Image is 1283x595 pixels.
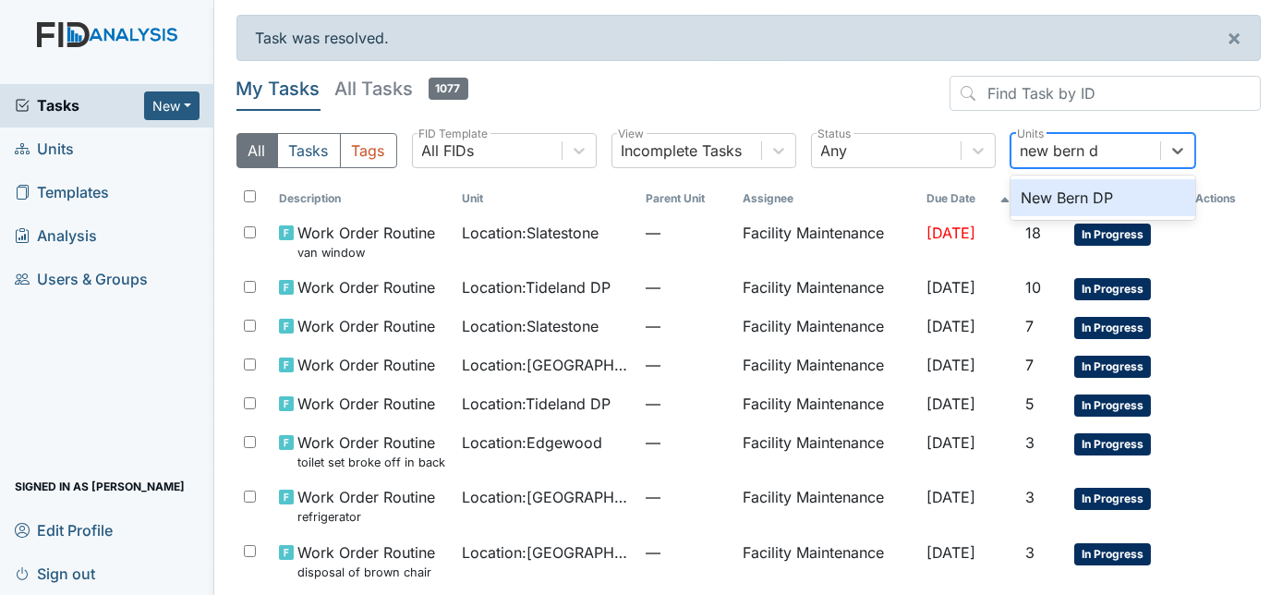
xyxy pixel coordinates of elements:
span: Work Order Routine refrigerator [297,486,435,526]
small: toilet set broke off in back bathroom [297,454,447,471]
span: 1077 [429,78,468,100]
button: New [144,91,200,120]
span: Work Order Routine van window [297,222,435,261]
button: × [1208,16,1260,60]
span: 10 [1025,278,1041,297]
span: 3 [1025,488,1035,506]
span: [DATE] [926,433,975,452]
span: 3 [1025,543,1035,562]
span: In Progress [1074,224,1151,246]
input: Find Task by ID [950,76,1261,111]
th: Actions [1188,183,1261,214]
span: In Progress [1074,543,1151,565]
span: — [646,431,729,454]
span: In Progress [1074,317,1151,339]
h5: All Tasks [335,76,468,102]
span: Location : [GEOGRAPHIC_DATA] [462,486,630,508]
span: In Progress [1074,433,1151,455]
span: In Progress [1074,488,1151,510]
span: Location : Edgewood [462,431,602,454]
th: Toggle SortBy [454,183,637,214]
span: Units [15,135,74,164]
span: Location : Tideland DP [462,276,611,298]
span: [DATE] [926,543,975,562]
span: Work Order Routine [297,354,435,376]
span: Location : Slatestone [462,222,599,244]
span: — [646,276,729,298]
span: — [646,541,729,564]
span: Location : [GEOGRAPHIC_DATA] [462,354,630,376]
span: Work Order Routine disposal of brown chair [297,541,435,581]
span: In Progress [1074,278,1151,300]
span: — [646,393,729,415]
td: Facility Maintenance [735,534,918,589]
span: [DATE] [926,395,975,413]
div: Any [821,140,848,162]
th: Toggle SortBy [272,183,454,214]
span: Templates [15,178,109,207]
span: Location : Slatestone [462,315,599,337]
span: Location : [GEOGRAPHIC_DATA] [462,541,630,564]
th: Toggle SortBy [638,183,736,214]
th: Assignee [735,183,918,214]
span: Location : Tideland DP [462,393,611,415]
input: Toggle All Rows Selected [244,190,256,202]
span: 7 [1025,356,1034,374]
small: van window [297,244,435,261]
td: Facility Maintenance [735,385,918,424]
div: Task was resolved. [236,15,1262,61]
span: Users & Groups [15,265,148,294]
span: — [646,222,729,244]
small: refrigerator [297,508,435,526]
th: Toggle SortBy [919,183,1018,214]
td: Facility Maintenance [735,269,918,308]
span: [DATE] [926,317,975,335]
span: 3 [1025,433,1035,452]
span: Work Order Routine [297,315,435,337]
span: In Progress [1074,356,1151,378]
div: New Bern DP [1011,179,1195,216]
td: Facility Maintenance [735,346,918,385]
span: 5 [1025,395,1035,413]
span: [DATE] [926,224,975,242]
span: 18 [1025,224,1041,242]
td: Facility Maintenance [735,424,918,479]
button: Tags [340,133,397,168]
a: Tasks [15,94,144,116]
span: In Progress [1074,395,1151,417]
span: Work Order Routine [297,276,435,298]
span: Signed in as [PERSON_NAME] [15,472,185,501]
span: [DATE] [926,278,975,297]
div: Incomplete Tasks [622,140,743,162]
span: — [646,315,729,337]
span: [DATE] [926,356,975,374]
span: Edit Profile [15,516,113,544]
span: Analysis [15,222,97,250]
span: 7 [1025,317,1034,335]
td: Facility Maintenance [735,214,918,269]
td: Facility Maintenance [735,479,918,533]
span: Work Order Routine [297,393,435,415]
h5: My Tasks [236,76,321,102]
div: All FIDs [422,140,475,162]
td: Facility Maintenance [735,308,918,346]
button: Tasks [277,133,341,168]
span: × [1227,24,1241,51]
span: [DATE] [926,488,975,506]
small: disposal of brown chair [297,564,435,581]
button: All [236,133,278,168]
div: Type filter [236,133,397,168]
span: Work Order Routine toilet set broke off in back bathroom [297,431,447,471]
span: — [646,354,729,376]
span: Sign out [15,559,95,588]
span: — [646,486,729,508]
